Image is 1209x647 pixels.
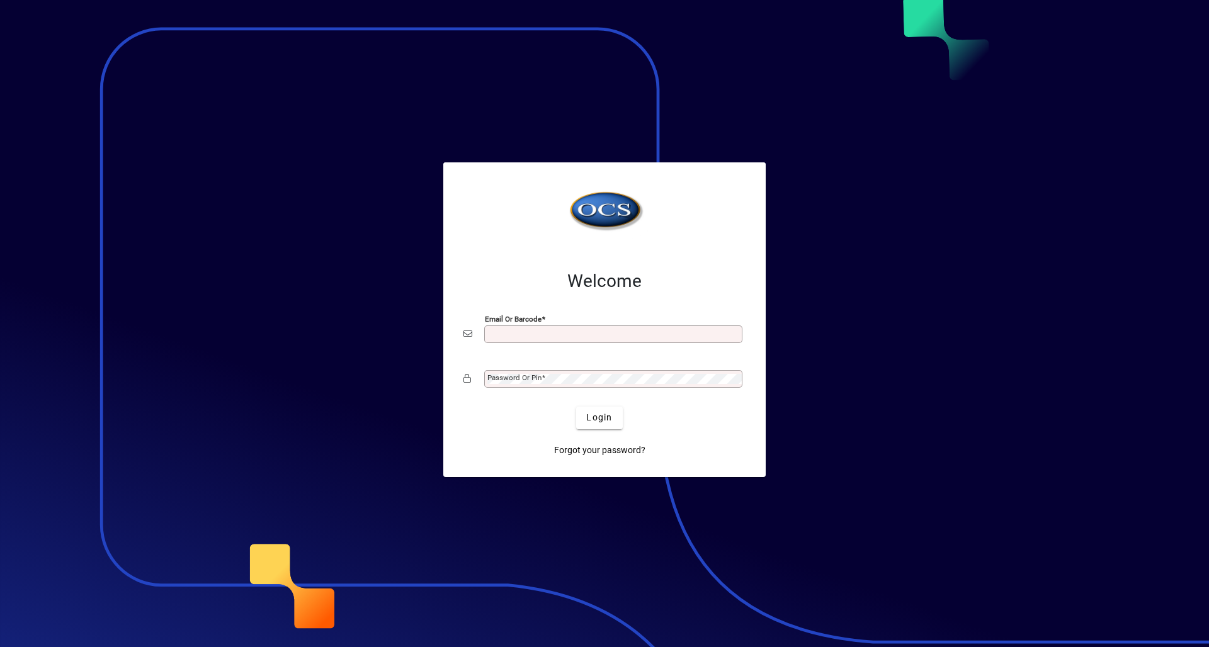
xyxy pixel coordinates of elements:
[463,271,746,292] h2: Welcome
[554,444,645,457] span: Forgot your password?
[586,411,612,424] span: Login
[576,407,622,429] button: Login
[487,373,542,382] mat-label: Password or Pin
[485,314,542,323] mat-label: Email or Barcode
[549,439,650,462] a: Forgot your password?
